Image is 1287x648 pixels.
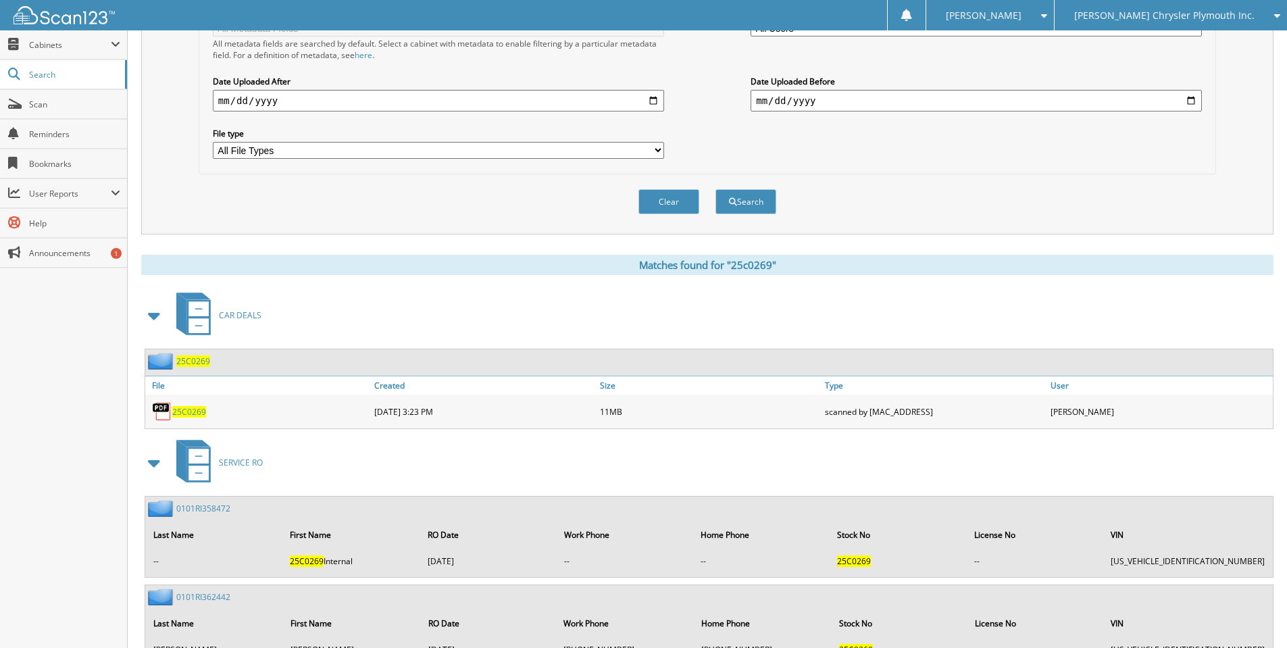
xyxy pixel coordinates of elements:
a: Created [371,376,597,395]
img: PDF.png [152,401,172,422]
span: Reminders [29,128,120,140]
th: Work Phone [557,521,692,549]
th: Last Name [147,609,282,637]
a: CAR DEALS [168,289,261,342]
td: -- [147,550,282,572]
td: Internal [283,550,420,572]
th: Home Phone [694,521,829,549]
th: Stock No [830,521,966,549]
span: Search [29,69,118,80]
td: -- [967,550,1103,572]
th: License No [967,521,1103,549]
th: RO Date [422,609,555,637]
span: User Reports [29,188,111,199]
div: [PERSON_NAME] [1047,398,1273,425]
span: Help [29,218,120,229]
a: User [1047,376,1273,395]
div: scanned by [MAC_ADDRESS] [822,398,1047,425]
span: [PERSON_NAME] [946,11,1021,20]
a: Type [822,376,1047,395]
span: Bookmarks [29,158,120,170]
span: 25C0269 [837,555,871,567]
th: Work Phone [557,609,693,637]
th: First Name [284,609,420,637]
img: folder2.png [148,353,176,370]
th: VIN [1104,609,1271,637]
td: -- [694,550,829,572]
span: [PERSON_NAME] Chrysler Plymouth Inc. [1074,11,1255,20]
div: Matches found for "25c0269" [141,255,1273,275]
td: -- [557,550,692,572]
div: All metadata fields are searched by default. Select a cabinet with metadata to enable filtering b... [213,38,664,61]
th: VIN [1104,521,1271,549]
label: Date Uploaded Before [751,76,1202,87]
th: License No [968,609,1103,637]
span: Announcements [29,247,120,259]
span: 25C0269 [290,555,324,567]
th: Home Phone [695,609,831,637]
th: Stock No [832,609,967,637]
span: SERVICE RO [219,457,263,468]
button: Clear [638,189,699,214]
a: 0101RI362442 [176,591,230,603]
td: [DATE] [421,550,556,572]
th: RO Date [421,521,556,549]
input: start [213,90,664,111]
label: File type [213,128,664,139]
td: [US_VEHICLE_IDENTIFICATION_NUMBER] [1104,550,1271,572]
span: Cabinets [29,39,111,51]
span: Scan [29,99,120,110]
img: folder2.png [148,500,176,517]
label: Date Uploaded After [213,76,664,87]
th: Last Name [147,521,282,549]
div: 11MB [597,398,822,425]
img: scan123-logo-white.svg [14,6,115,24]
a: 0101RI358472 [176,503,230,514]
a: 25C0269 [176,355,210,367]
a: here [355,49,372,61]
th: First Name [283,521,420,549]
input: end [751,90,1202,111]
a: 25C0269 [172,406,206,418]
a: Size [597,376,822,395]
a: File [145,376,371,395]
a: SERVICE RO [168,436,263,489]
div: [DATE] 3:23 PM [371,398,597,425]
div: 1 [111,248,122,259]
img: folder2.png [148,589,176,605]
span: CAR DEALS [219,309,261,321]
button: Search [715,189,776,214]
